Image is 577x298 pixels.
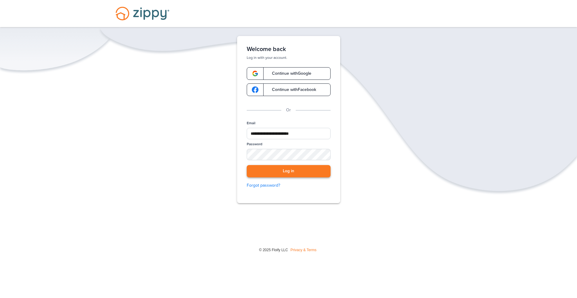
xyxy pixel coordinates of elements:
[247,83,331,96] a: google-logoContinue withFacebook
[247,182,331,189] a: Forgot password?
[252,86,258,93] img: google-logo
[247,46,331,53] h1: Welcome back
[247,142,262,147] label: Password
[247,128,331,139] input: Email
[247,165,331,177] button: Log in
[266,71,311,76] span: Continue with Google
[286,107,291,113] p: Or
[247,149,331,160] input: Password
[247,67,331,80] a: google-logoContinue withGoogle
[266,88,316,92] span: Continue with Facebook
[259,248,288,252] span: © 2025 Floify LLC
[291,248,316,252] a: Privacy & Terms
[247,121,255,126] label: Email
[247,55,331,60] p: Log in with your account.
[252,70,258,77] img: google-logo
